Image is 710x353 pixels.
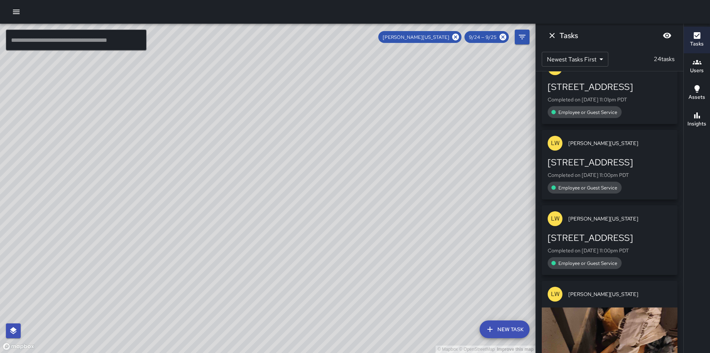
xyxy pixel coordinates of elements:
[542,205,677,275] button: LW[PERSON_NAME][US_STATE][STREET_ADDRESS]Completed on [DATE] 11:00pm PDTEmployee or Guest Service
[660,28,674,43] button: Blur
[542,130,677,199] button: LW[PERSON_NAME][US_STATE][STREET_ADDRESS]Completed on [DATE] 11:00pm PDTEmployee or Guest Service
[690,40,704,48] h6: Tasks
[548,247,672,254] p: Completed on [DATE] 11:00pm PDT
[548,171,672,179] p: Completed on [DATE] 11:00pm PDT
[548,81,672,93] div: [STREET_ADDRESS]
[568,139,672,147] span: [PERSON_NAME][US_STATE]
[378,34,454,40] span: [PERSON_NAME][US_STATE]
[545,28,559,43] button: Dismiss
[378,31,461,43] div: [PERSON_NAME][US_STATE]
[551,290,559,299] p: LW
[464,34,501,40] span: 9/24 — 9/25
[548,96,672,103] p: Completed on [DATE] 11:01pm PDT
[651,55,677,64] p: 24 tasks
[559,30,578,41] h6: Tasks
[568,290,672,298] span: [PERSON_NAME][US_STATE]
[542,52,608,67] div: Newest Tasks First
[568,215,672,222] span: [PERSON_NAME][US_STATE]
[554,185,622,191] span: Employee or Guest Service
[548,157,672,168] div: [STREET_ADDRESS]
[684,53,710,80] button: Users
[551,214,559,223] p: LW
[684,80,710,107] button: Assets
[687,120,706,128] h6: Insights
[548,232,672,244] div: [STREET_ADDRESS]
[554,109,622,115] span: Employee or Guest Service
[689,93,705,101] h6: Assets
[551,139,559,148] p: LW
[690,67,704,75] h6: Users
[554,260,622,266] span: Employee or Guest Service
[684,27,710,53] button: Tasks
[684,107,710,133] button: Insights
[542,54,677,124] button: LW[PERSON_NAME][US_STATE][STREET_ADDRESS]Completed on [DATE] 11:01pm PDTEmployee or Guest Service
[480,320,530,338] button: New Task
[464,31,509,43] div: 9/24 — 9/25
[515,30,530,44] button: Filters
